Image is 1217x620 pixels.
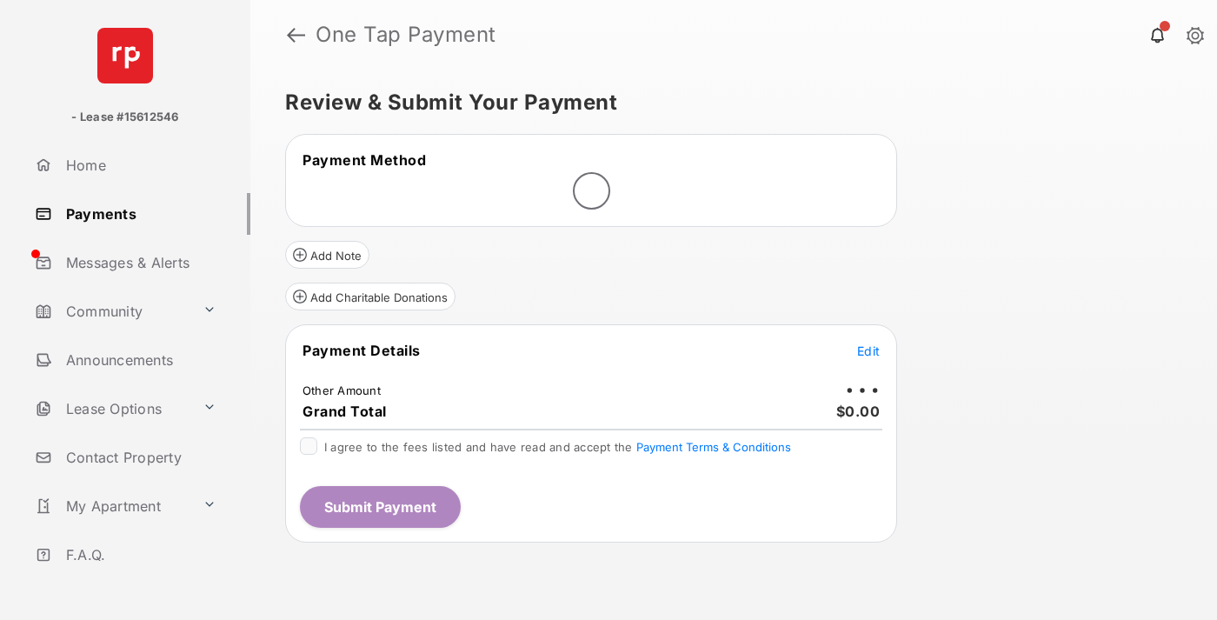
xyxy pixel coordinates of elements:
[28,437,250,478] a: Contact Property
[97,28,153,83] img: svg+xml;base64,PHN2ZyB4bWxucz0iaHR0cDovL3d3dy53My5vcmcvMjAwMC9zdmciIHdpZHRoPSI2NCIgaGVpZ2h0PSI2NC...
[71,109,178,126] p: - Lease #15612546
[324,440,791,454] span: I agree to the fees listed and have read and accept the
[28,242,250,283] a: Messages & Alerts
[316,24,496,45] strong: One Tap Payment
[28,534,250,576] a: F.A.Q.
[28,485,196,527] a: My Apartment
[28,290,196,332] a: Community
[303,151,426,169] span: Payment Method
[836,403,881,420] span: $0.00
[28,339,250,381] a: Announcements
[28,388,196,430] a: Lease Options
[857,342,880,359] button: Edit
[28,193,250,235] a: Payments
[285,241,369,269] button: Add Note
[300,486,461,528] button: Submit Payment
[285,283,456,310] button: Add Charitable Donations
[636,440,791,454] button: I agree to the fees listed and have read and accept the
[285,92,1168,113] h5: Review & Submit Your Payment
[303,403,387,420] span: Grand Total
[302,383,382,398] td: Other Amount
[303,342,421,359] span: Payment Details
[857,343,880,358] span: Edit
[28,144,250,186] a: Home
